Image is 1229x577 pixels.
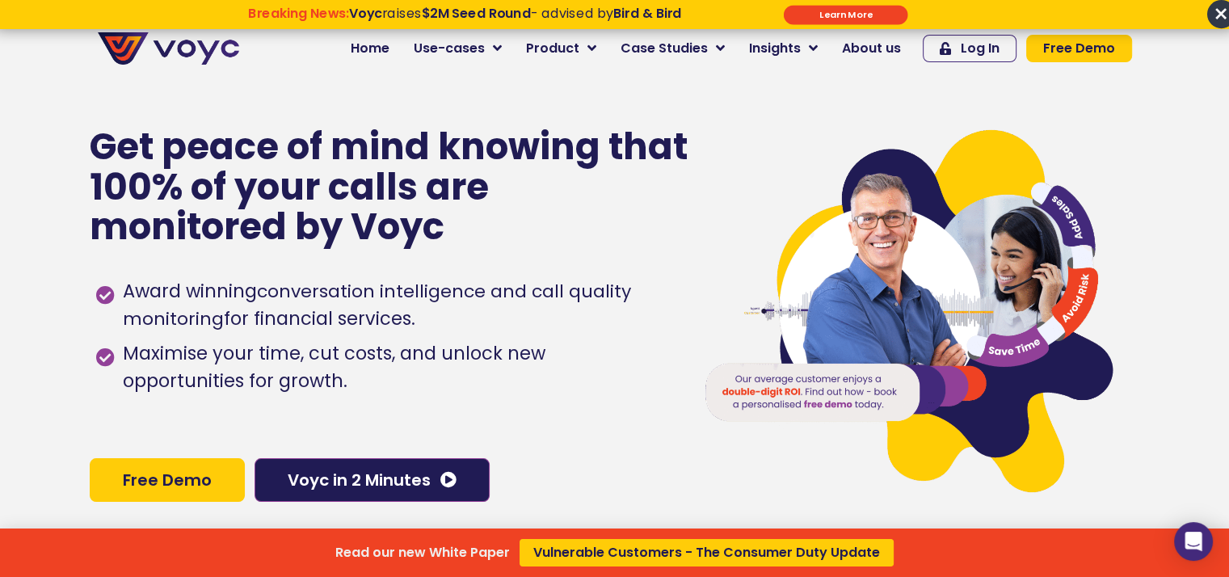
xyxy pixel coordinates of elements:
span: Vulnerable Customers - The Consumer Duty Update [533,546,880,559]
span: Job title [214,131,269,150]
strong: $2M Seed Round [421,5,530,23]
div: Breaking News: Voyc raises $2M Seed Round - advised by Bird & Bird [183,6,747,36]
strong: Voyc [349,5,382,23]
a: Privacy Policy [333,336,409,352]
div: Submit [784,5,908,24]
div: Open Intercom Messenger [1174,522,1213,561]
span: Phone [214,65,255,83]
strong: Bird & Bird [612,5,681,23]
strong: Breaking News: [248,5,349,23]
span: raises - advised by [349,5,681,23]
